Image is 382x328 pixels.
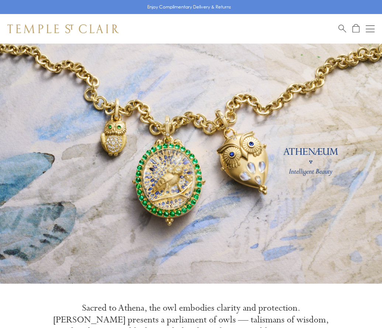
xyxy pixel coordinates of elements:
img: Temple St. Clair [7,24,119,33]
p: Enjoy Complimentary Delivery & Returns [147,3,231,11]
button: Open navigation [366,24,375,33]
a: Open Shopping Bag [352,24,359,33]
a: Search [338,24,346,33]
